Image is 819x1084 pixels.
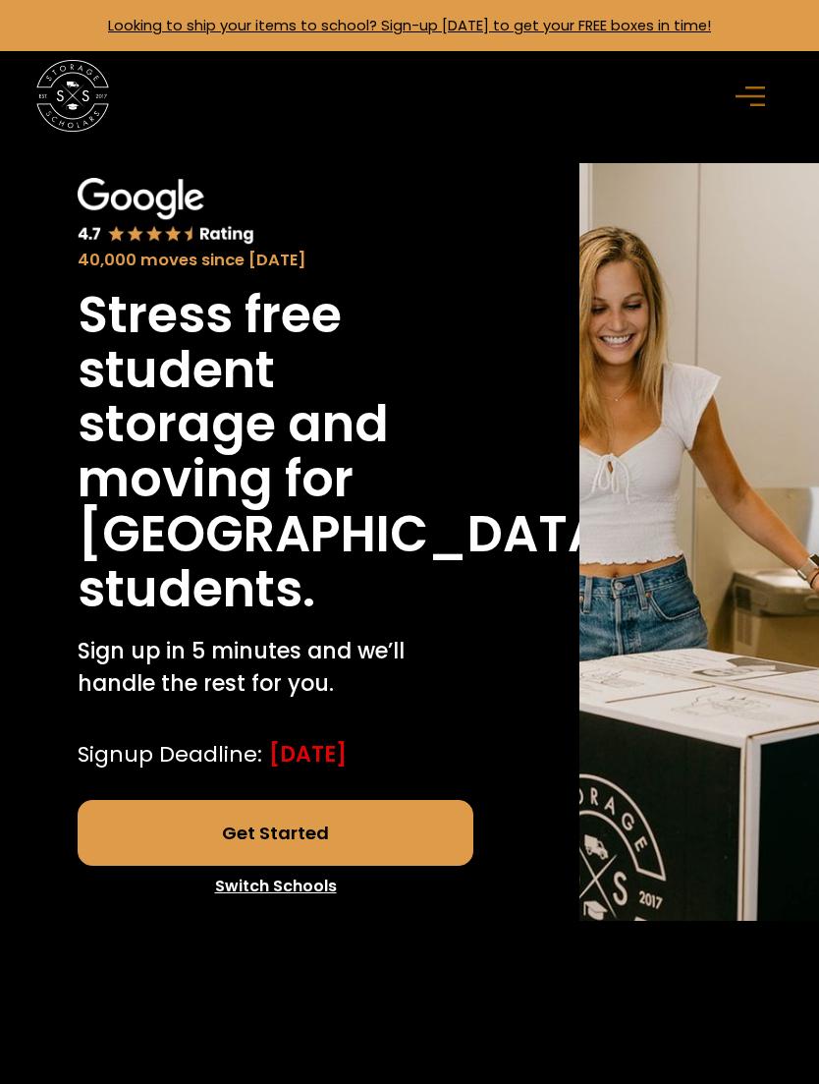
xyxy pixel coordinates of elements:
[78,249,474,273] div: 40,000 moves since [DATE]
[108,16,711,35] a: Looking to ship your items to school? Sign-up [DATE] to get your FREE boxes in time!
[78,507,628,562] h1: [GEOGRAPHIC_DATA]
[78,288,474,507] h1: Stress free student storage and moving for
[78,562,315,617] h1: students.
[36,60,109,133] img: Storage Scholars main logo
[78,635,474,700] p: Sign up in 5 minutes and we’ll handle the rest for you.
[78,866,474,907] a: Switch Schools
[36,60,109,133] a: home
[725,67,783,125] div: menu
[579,163,819,922] img: Storage Scholars will have everything waiting for you in your room when you arrive to campus.
[78,800,474,865] a: Get Started
[78,178,255,246] img: Google 4.7 star rating
[269,738,347,770] div: [DATE]
[78,738,262,770] div: Signup Deadline:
